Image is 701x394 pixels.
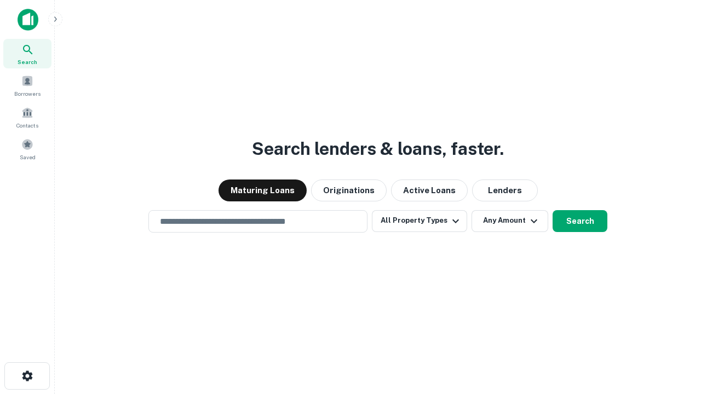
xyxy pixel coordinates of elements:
[311,179,387,201] button: Originations
[646,306,701,359] iframe: Chat Widget
[3,134,51,164] a: Saved
[18,57,37,66] span: Search
[472,210,548,232] button: Any Amount
[14,89,41,98] span: Borrowers
[252,136,504,162] h3: Search lenders & loans, faster.
[3,39,51,68] a: Search
[553,210,607,232] button: Search
[3,102,51,132] a: Contacts
[20,153,36,161] span: Saved
[472,179,538,201] button: Lenders
[18,9,38,31] img: capitalize-icon.png
[16,121,38,130] span: Contacts
[372,210,467,232] button: All Property Types
[391,179,468,201] button: Active Loans
[219,179,307,201] button: Maturing Loans
[3,71,51,100] a: Borrowers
